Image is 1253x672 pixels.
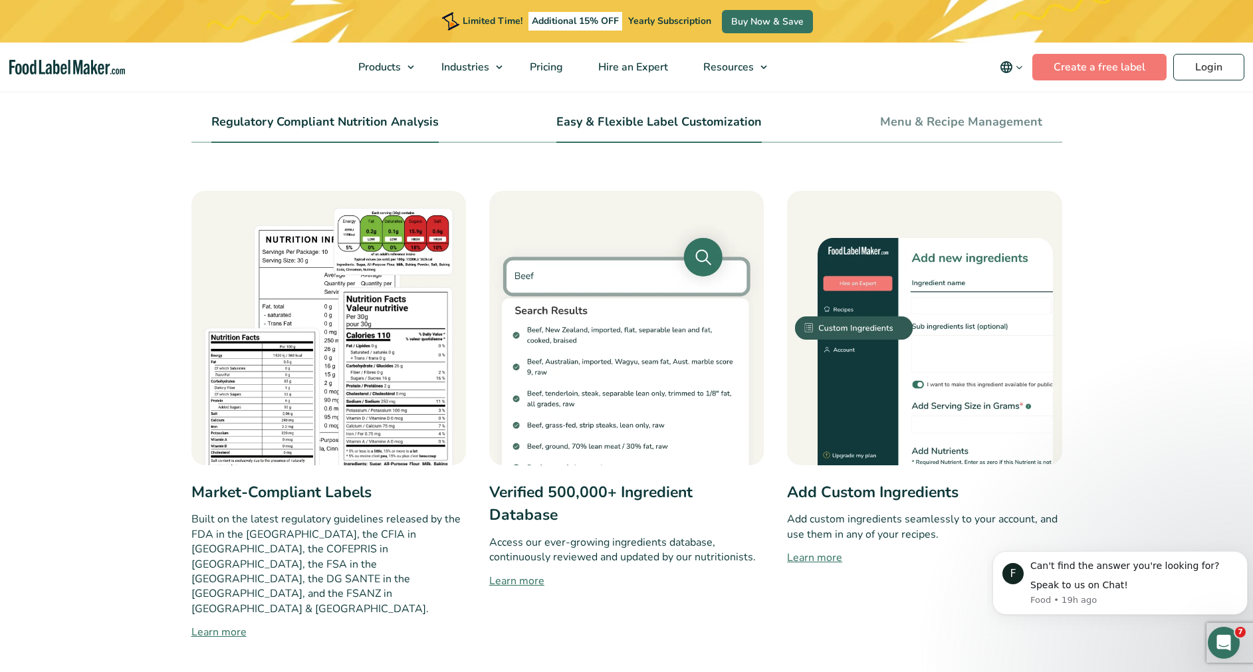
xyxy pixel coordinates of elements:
a: Hire an Expert [581,43,683,92]
a: Products [341,43,421,92]
span: Products [354,60,402,74]
a: Create a free label [1032,54,1167,80]
p: Add custom ingredients seamlessly to your account, and use them in any of your recipes. [787,512,1062,542]
li: Regulatory Compliant Nutrition Analysis [211,113,439,143]
li: Easy & Flexible Label Customization [556,113,762,143]
span: Additional 15% OFF [528,12,622,31]
a: Learn more [787,550,1062,566]
iframe: Intercom notifications message [987,531,1253,636]
span: Resources [699,60,755,74]
h3: Market-Compliant Labels [191,481,466,504]
span: Hire an Expert [594,60,669,74]
h3: Verified 500,000+ Ingredient Database [489,481,764,527]
a: Buy Now & Save [722,10,813,33]
span: Yearly Subscription [628,15,711,27]
span: 7 [1235,627,1246,637]
a: Pricing [513,43,578,92]
p: Built on the latest regulatory guidelines released by the FDA in the [GEOGRAPHIC_DATA], the CFIA ... [191,512,466,616]
span: Pricing [526,60,564,74]
iframe: Intercom live chat [1208,627,1240,659]
a: Learn more [191,624,466,640]
a: Login [1173,54,1244,80]
p: Access our ever-growing ingredients database, continuously reviewed and updated by our nutritioni... [489,535,764,565]
a: Easy & Flexible Label Customization [556,115,762,130]
a: Industries [424,43,509,92]
span: Industries [437,60,491,74]
li: Menu & Recipe Management [880,113,1042,143]
a: Resources [686,43,774,92]
a: Learn more [489,573,764,589]
a: Menu & Recipe Management [880,115,1042,130]
span: Limited Time! [463,15,522,27]
a: Regulatory Compliant Nutrition Analysis [211,115,439,130]
h3: Add Custom Ingredients [787,481,1062,504]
